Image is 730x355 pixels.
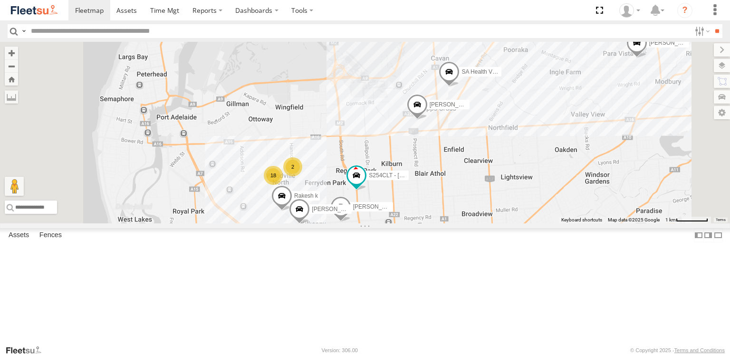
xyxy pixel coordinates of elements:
label: Map Settings [714,106,730,119]
label: Search Filter Options [691,24,711,38]
div: © Copyright 2025 - [630,347,725,353]
span: SA Health VDC [461,68,500,75]
a: Visit our Website [5,345,49,355]
button: Zoom out [5,59,18,73]
button: Drag Pegman onto the map to open Street View [5,177,24,196]
a: Terms and Conditions [674,347,725,353]
div: 2 [283,157,302,176]
button: Zoom in [5,47,18,59]
span: Rakesh k [294,192,318,199]
label: Search Query [20,24,28,38]
span: [PERSON_NAME] [649,39,696,46]
span: Map data ©2025 Google [608,217,660,222]
button: Zoom Home [5,73,18,86]
span: S254CLT - [PERSON_NAME] [369,172,444,179]
label: Assets [4,229,34,242]
label: Measure [5,90,18,104]
span: 1 km [665,217,676,222]
img: fleetsu-logo-horizontal.svg [10,4,59,17]
label: Hide Summary Table [713,228,723,242]
i: ? [677,3,692,18]
div: 18 [264,166,283,185]
span: [PERSON_NAME] [312,206,359,213]
span: [PERSON_NAME] [353,203,400,210]
div: SA Health VDC [616,3,644,18]
label: Dock Summary Table to the Left [694,228,703,242]
span: [PERSON_NAME] [430,101,477,108]
div: Version: 306.00 [322,347,358,353]
button: Keyboard shortcuts [561,217,602,223]
button: Map scale: 1 km per 64 pixels [663,217,711,223]
label: Fences [35,229,67,242]
a: Terms [716,218,726,222]
label: Dock Summary Table to the Right [703,228,713,242]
